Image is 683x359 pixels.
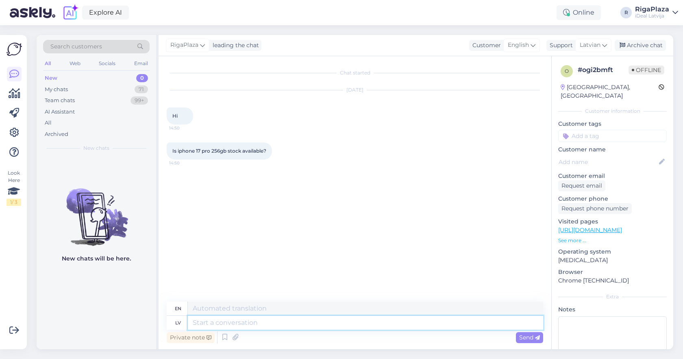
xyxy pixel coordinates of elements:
p: Visited pages [558,217,667,226]
div: 99+ [131,96,148,105]
div: [DATE] [167,86,543,94]
p: Customer email [558,172,667,180]
div: lv [175,316,181,330]
div: RigaPlaza [635,6,669,13]
div: [GEOGRAPHIC_DATA], [GEOGRAPHIC_DATA] [561,83,659,100]
input: Add name [559,158,657,166]
a: [URL][DOMAIN_NAME] [558,226,622,234]
div: Online [557,5,601,20]
span: Hi [172,113,178,119]
div: Request email [558,180,605,191]
div: iDeal Latvija [635,13,669,19]
p: [MEDICAL_DATA] [558,256,667,265]
div: Archive chat [615,40,666,51]
span: Offline [629,66,664,74]
div: All [43,58,52,69]
div: R [620,7,632,18]
span: 14:50 [169,160,200,166]
div: 71 [135,85,148,94]
span: Is iphone 17 pro 256gb stock available? [172,148,266,154]
img: No chats [37,174,156,247]
div: leading the chat [209,41,259,50]
div: # ogi2bmft [578,65,629,75]
div: AI Assistant [45,108,75,116]
div: Socials [97,58,117,69]
p: Customer name [558,145,667,154]
p: Customer tags [558,120,667,128]
div: Extra [558,293,667,300]
p: Browser [558,268,667,276]
div: My chats [45,85,68,94]
span: New chats [83,144,109,152]
div: Email [133,58,150,69]
p: Chrome [TECHNICAL_ID] [558,276,667,285]
span: Search customers [50,42,102,51]
div: Request phone number [558,203,632,214]
a: Explore AI [82,6,129,20]
p: See more ... [558,237,667,244]
div: All [45,119,52,127]
p: Notes [558,305,667,314]
span: o [565,68,569,74]
div: Team chats [45,96,75,105]
p: New chats will be here. [62,254,131,263]
span: 14:50 [169,125,200,131]
div: Web [68,58,82,69]
div: 0 [136,74,148,82]
p: Operating system [558,247,667,256]
div: Archived [45,130,68,138]
div: Chat started [167,69,543,77]
div: Support [546,41,573,50]
input: Add a tag [558,130,667,142]
div: 1 / 3 [7,199,21,206]
span: Send [519,334,540,341]
div: Customer information [558,107,667,115]
span: RigaPlaza [170,41,198,50]
div: Look Here [7,169,21,206]
span: English [508,41,529,50]
div: Customer [469,41,501,50]
p: Customer phone [558,195,667,203]
div: New [45,74,57,82]
img: Askly Logo [7,42,22,57]
img: explore-ai [62,4,79,21]
a: RigaPlazaiDeal Latvija [635,6,678,19]
span: Latvian [580,41,600,50]
div: en [175,302,181,315]
div: Private note [167,332,215,343]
